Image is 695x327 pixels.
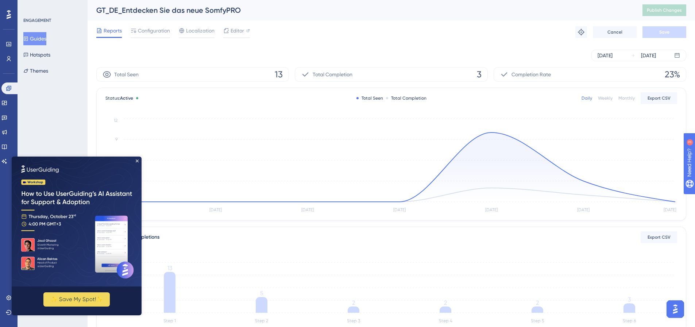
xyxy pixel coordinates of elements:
span: Export CSV [648,234,671,240]
span: Editor [231,26,244,35]
span: 23% [665,69,680,80]
div: [DATE] [598,51,613,60]
tspan: 0 [115,310,117,315]
button: Save [642,26,686,38]
div: Total Completion [386,95,426,101]
div: 3 [51,4,53,9]
iframe: UserGuiding AI Assistant Launcher [664,298,686,320]
span: Reports [104,26,122,35]
div: ENGAGEMENT [23,18,51,23]
tspan: [DATE] [664,207,676,212]
tspan: 2 [444,299,447,306]
div: Close Preview [124,3,127,6]
div: Monthly [618,95,635,101]
span: Status: [105,95,133,101]
span: Cancel [607,29,622,35]
tspan: 2 [536,299,539,306]
span: Publish Changes [647,7,682,13]
span: Need Help? [17,2,46,11]
tspan: Step 4 [439,318,452,323]
div: Daily [582,95,592,101]
button: Cancel [593,26,637,38]
span: Export CSV [648,95,671,101]
tspan: 12 [114,118,117,123]
tspan: Step 3 [347,318,360,323]
tspan: 9 [115,137,117,142]
tspan: Step 6 [623,318,636,323]
tspan: 2 [352,299,355,306]
span: Active [120,96,133,101]
button: Export CSV [641,231,677,243]
tspan: [DATE] [301,207,314,212]
button: ✨ Save My Spot!✨ [32,136,98,150]
button: Hotspots [23,48,50,61]
div: Total Seen [356,95,383,101]
span: 13 [275,69,283,80]
button: Themes [23,64,48,77]
tspan: 5 [260,290,263,297]
tspan: [DATE] [485,207,498,212]
tspan: 3 [628,296,631,303]
button: Publish Changes [642,4,686,16]
button: Guides [23,32,46,45]
tspan: Step 5 [531,318,544,323]
div: Weekly [598,95,613,101]
tspan: [DATE] [393,207,406,212]
span: Total Completion [313,70,352,79]
span: Completion Rate [511,70,551,79]
span: Configuration [138,26,170,35]
tspan: Step 1 [163,318,176,323]
button: Export CSV [641,92,677,104]
span: Localization [186,26,215,35]
tspan: [DATE] [209,207,222,212]
tspan: [DATE] [577,207,590,212]
span: 3 [477,69,482,80]
span: Save [659,29,669,35]
div: [DATE] [641,51,656,60]
tspan: Step 2 [255,318,268,323]
span: Total Seen [114,70,139,79]
tspan: 13 [167,265,172,272]
div: GT_DE_Entdecken Sie das neue SomfyPRO [96,5,624,15]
